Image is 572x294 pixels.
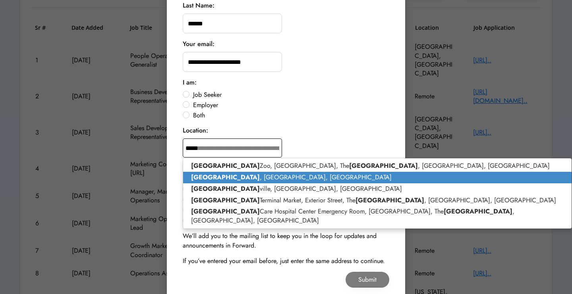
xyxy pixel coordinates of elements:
p: Zoo, [GEOGRAPHIC_DATA], The , [GEOGRAPHIC_DATA], [GEOGRAPHIC_DATA] [183,160,572,172]
div: Your email: [183,39,214,49]
strong: [GEOGRAPHIC_DATA] [349,161,418,170]
div: I am: [183,78,197,87]
div: If you’ve entered your email before, just enter the same address to continue. [183,256,385,266]
div: We’ll add you to the mailing list to keep you in the loop for updates and announcements in Forward. [183,231,389,250]
p: Terminal Market, Exterior Street, The , [GEOGRAPHIC_DATA], [GEOGRAPHIC_DATA] [183,195,572,206]
div: Last Name: [183,1,214,10]
strong: [GEOGRAPHIC_DATA] [191,161,260,170]
label: Both [191,112,389,119]
strong: [GEOGRAPHIC_DATA] [444,207,512,216]
p: , [GEOGRAPHIC_DATA], [GEOGRAPHIC_DATA] [183,172,572,183]
strong: [GEOGRAPHIC_DATA] [356,196,424,205]
div: Location: [183,126,208,135]
label: Employer [191,102,389,108]
label: Job Seeker [191,92,389,98]
strong: [GEOGRAPHIC_DATA] [191,207,260,216]
strong: [GEOGRAPHIC_DATA] [191,196,260,205]
p: Care Hospital Center Emergency Room, [GEOGRAPHIC_DATA], The , [GEOGRAPHIC_DATA], [GEOGRAPHIC_DATA] [183,206,572,227]
button: Submit [346,272,389,288]
strong: [GEOGRAPHIC_DATA] [191,173,260,182]
p: ville, [GEOGRAPHIC_DATA], [GEOGRAPHIC_DATA] [183,183,572,195]
strong: [GEOGRAPHIC_DATA] [191,184,260,193]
